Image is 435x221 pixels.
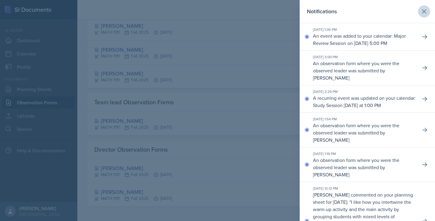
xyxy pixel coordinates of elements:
p: A recurring event was updated on your calendar: Study Session [DATE] at 1:00 PM [313,94,416,109]
div: [DATE] 1:36 PM [313,27,416,32]
div: [DATE] 1:54 PM [313,116,416,122]
div: [DATE] 1:19 PM [313,151,416,156]
div: [DATE] 12:12 PM [313,186,416,191]
h2: Notifications [307,7,337,16]
p: An observation form where you were the observed leader was submitted by [PERSON_NAME] [313,156,416,178]
p: An observation form where you were the observed leader was submitted by [PERSON_NAME] [313,60,416,81]
p: An observation form where you were the observed leader was submitted by [PERSON_NAME] [313,122,416,144]
div: [DATE] 3:00 PM [313,54,416,60]
div: [DATE] 2:29 PM [313,89,416,94]
p: An event was added to your calendar: Major Review Session on [DATE] 5:00 PM [313,32,416,47]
